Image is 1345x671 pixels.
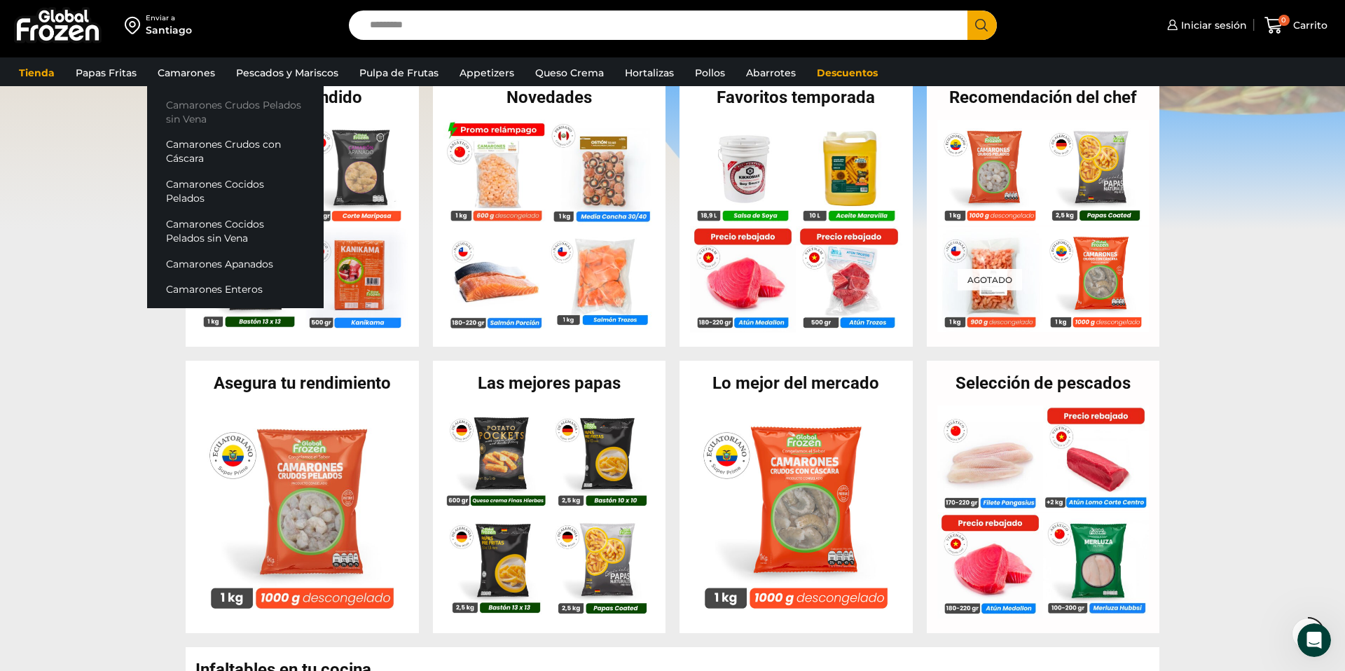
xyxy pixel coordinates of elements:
[680,89,913,106] h2: Favoritos temporada
[147,277,324,303] a: Camarones Enteros
[151,60,222,86] a: Camarones
[69,60,144,86] a: Papas Fritas
[1164,11,1247,39] a: Iniciar sesión
[146,23,192,37] div: Santiago
[147,92,324,132] a: Camarones Crudos Pelados sin Vena
[229,60,345,86] a: Pescados y Mariscos
[147,211,324,251] a: Camarones Cocidos Pelados sin Vena
[739,60,803,86] a: Abarrotes
[1297,623,1331,657] iframe: Intercom live chat
[958,269,1022,291] p: Agotado
[810,60,885,86] a: Descuentos
[680,375,913,392] h2: Lo mejor del mercado
[1290,18,1327,32] span: Carrito
[1278,15,1290,26] span: 0
[147,132,324,172] a: Camarones Crudos con Cáscara
[927,375,1160,392] h2: Selección de pescados
[927,89,1160,106] h2: Recomendación del chef
[433,89,666,106] h2: Novedades
[433,375,666,392] h2: Las mejores papas
[125,13,146,37] img: address-field-icon.svg
[618,60,681,86] a: Hortalizas
[352,60,446,86] a: Pulpa de Frutas
[186,375,419,392] h2: Asegura tu rendimiento
[12,60,62,86] a: Tienda
[146,13,192,23] div: Enviar a
[528,60,611,86] a: Queso Crema
[453,60,521,86] a: Appetizers
[147,251,324,277] a: Camarones Apanados
[147,172,324,212] a: Camarones Cocidos Pelados
[967,11,997,40] button: Search button
[1261,9,1331,42] a: 0 Carrito
[1178,18,1247,32] span: Iniciar sesión
[688,60,732,86] a: Pollos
